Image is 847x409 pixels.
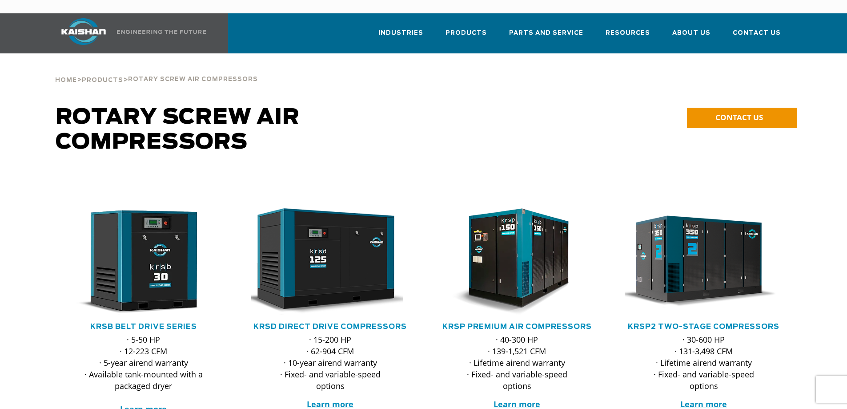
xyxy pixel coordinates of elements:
[378,21,423,52] a: Industries
[625,208,783,315] div: krsp350
[55,76,77,84] a: Home
[55,77,77,83] span: Home
[628,323,779,330] a: KRSP2 Two-Stage Compressors
[50,13,208,53] a: Kaishan USA
[90,323,197,330] a: KRSB Belt Drive Series
[733,21,781,52] a: Contact Us
[55,53,258,87] div: > >
[509,21,583,52] a: Parts and Service
[446,28,487,38] span: Products
[687,108,797,128] a: CONTACT US
[431,208,590,315] img: krsp150
[606,21,650,52] a: Resources
[456,334,578,392] p: · 40-300 HP · 139-1,521 CFM · Lifetime airend warranty · Fixed- and variable-speed options
[50,18,117,45] img: kaishan logo
[58,208,216,315] img: krsb30
[438,208,596,315] div: krsp150
[128,77,258,82] span: Rotary Screw Air Compressors
[82,76,123,84] a: Products
[269,334,392,392] p: · 15-200 HP · 62-904 CFM · 10-year airend warranty · Fixed- and variable-speed options
[442,323,592,330] a: KRSP Premium Air Compressors
[378,28,423,38] span: Industries
[672,21,711,52] a: About Us
[446,21,487,52] a: Products
[251,208,409,315] div: krsd125
[642,334,765,392] p: · 30-600 HP · 131-3,498 CFM · Lifetime airend warranty · Fixed- and variable-speed options
[253,323,407,330] a: KRSD Direct Drive Compressors
[245,208,403,315] img: krsd125
[117,30,206,34] img: Engineering the future
[715,112,763,122] span: CONTACT US
[606,28,650,38] span: Resources
[618,208,776,315] img: krsp350
[672,28,711,38] span: About Us
[56,107,300,153] span: Rotary Screw Air Compressors
[509,28,583,38] span: Parts and Service
[82,77,123,83] span: Products
[733,28,781,38] span: Contact Us
[64,208,223,315] div: krsb30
